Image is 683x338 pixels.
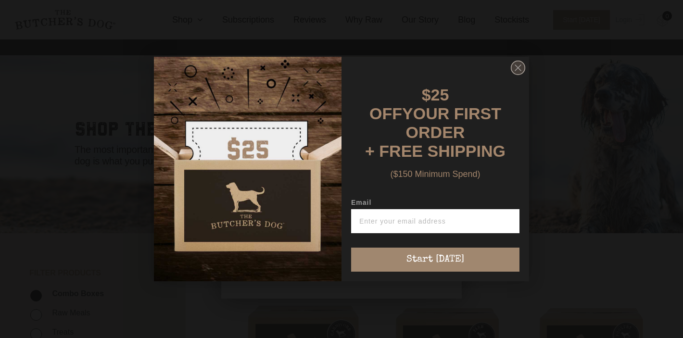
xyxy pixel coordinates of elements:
input: Enter your email address [351,209,519,233]
span: ($150 Minimum Spend) [390,169,480,179]
img: d0d537dc-5429-4832-8318-9955428ea0a1.jpeg [154,57,341,281]
span: $25 OFF [369,86,449,123]
label: Email [351,199,519,209]
button: Start [DATE] [351,248,519,272]
span: YOUR FIRST ORDER + FREE SHIPPING [365,104,506,160]
button: Close dialog [511,61,525,75]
